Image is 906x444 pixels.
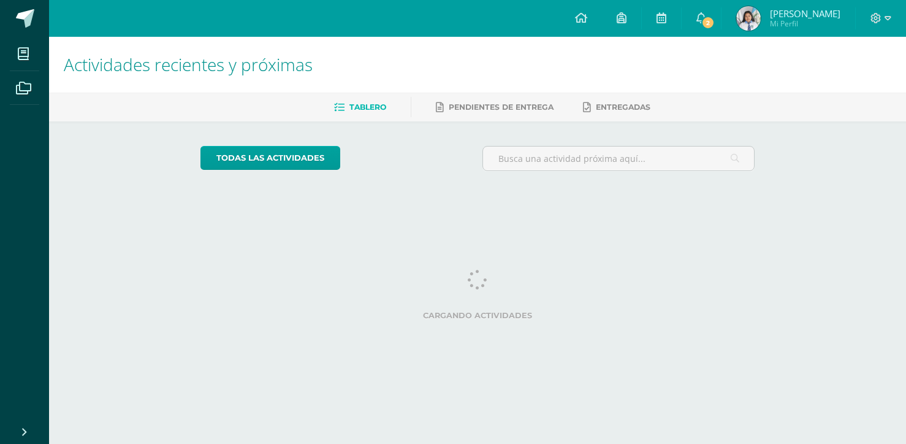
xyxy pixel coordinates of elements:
a: Pendientes de entrega [436,98,554,117]
span: Pendientes de entrega [449,102,554,112]
span: Entregadas [596,102,650,112]
input: Busca una actividad próxima aquí... [483,147,755,170]
span: Tablero [349,102,386,112]
a: Entregadas [583,98,650,117]
a: todas las Actividades [200,146,340,170]
img: c3883dc4f4e929eb9e3f40ffdd14b9bd.png [736,6,761,31]
span: 2 [701,16,715,29]
span: Mi Perfil [770,18,840,29]
a: Tablero [334,98,386,117]
span: Actividades recientes y próximas [64,53,313,76]
span: [PERSON_NAME] [770,7,840,20]
label: Cargando actividades [200,311,755,320]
